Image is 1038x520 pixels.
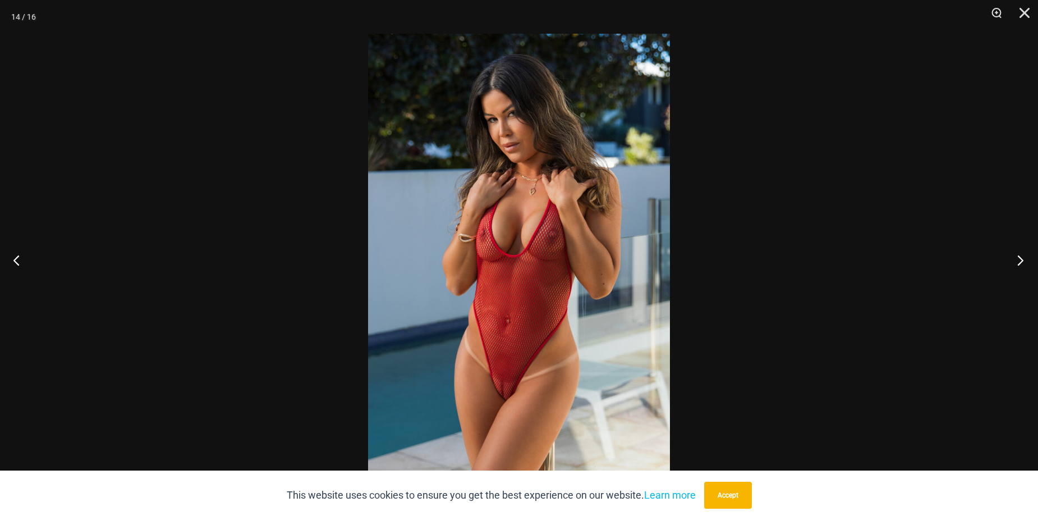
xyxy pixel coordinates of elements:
button: Next [996,232,1038,288]
button: Accept [704,482,752,509]
a: Learn more [644,489,696,501]
img: Summer Storm Red 8019 One Piece 01 [368,34,670,486]
div: 14 / 16 [11,8,36,25]
p: This website uses cookies to ensure you get the best experience on our website. [287,487,696,504]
